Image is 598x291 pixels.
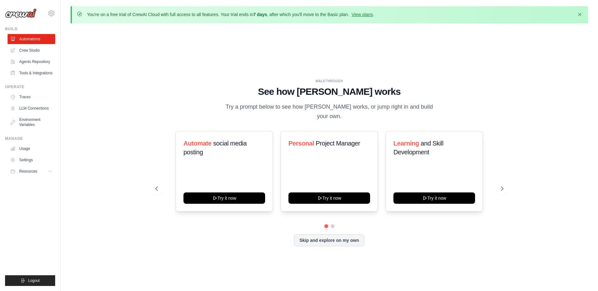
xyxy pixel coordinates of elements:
[155,79,503,83] div: WALKTHROUGH
[87,11,374,18] p: You're on a free trial of CrewAI Cloud with full access to all features. Your trial ends in , aft...
[19,169,37,174] span: Resources
[8,34,55,44] a: Automations
[8,144,55,154] a: Usage
[183,140,247,156] span: social media posting
[183,192,265,204] button: Try it now
[393,192,475,204] button: Try it now
[294,234,364,246] button: Skip and explore on my own
[8,57,55,67] a: Agents Repository
[8,155,55,165] a: Settings
[316,140,360,147] span: Project Manager
[8,92,55,102] a: Traces
[393,140,443,156] span: and Skill Development
[224,102,435,121] p: Try a prompt below to see how [PERSON_NAME] works, or jump right in and build your own.
[155,86,503,97] h1: See how [PERSON_NAME] works
[8,103,55,113] a: LLM Connections
[288,140,314,147] span: Personal
[8,45,55,55] a: Crew Studio
[5,275,55,286] button: Logout
[5,9,37,18] img: Logo
[253,12,267,17] strong: 7 days
[393,140,419,147] span: Learning
[28,278,40,283] span: Logout
[8,166,55,176] button: Resources
[5,84,55,89] div: Operate
[5,136,55,141] div: Manage
[5,26,55,31] div: Build
[8,115,55,130] a: Environment Variables
[8,68,55,78] a: Tools & Integrations
[288,192,370,204] button: Try it now
[351,12,373,17] a: View plans
[183,140,212,147] span: Automate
